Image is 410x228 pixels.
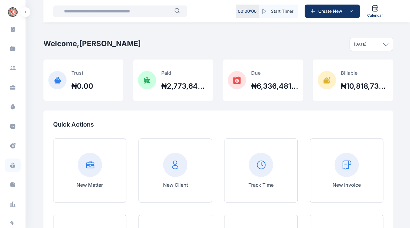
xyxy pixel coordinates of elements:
p: [DATE] [354,42,366,47]
span: Calendar [367,13,383,18]
span: Start Timer [271,8,293,14]
p: Paid [161,69,208,77]
a: Calendar [365,2,385,20]
p: New Invoice [333,181,361,189]
button: Create New [305,5,360,18]
h2: ₦2,773,645,070.19 [161,81,208,91]
h2: ₦6,336,481,418.95 [251,81,298,91]
h2: ₦10,818,734,226.86 [341,81,388,91]
p: New Client [163,181,188,189]
p: Trust [71,69,93,77]
p: New Matter [77,181,103,189]
p: 00 : 00 : 00 [238,8,257,14]
span: Create New [316,8,347,14]
h2: ₦0.00 [71,81,93,91]
button: Start Timer [259,5,298,18]
p: Track Time [248,181,274,189]
p: Due [251,69,298,77]
p: Quick Actions [53,120,383,129]
p: Billable [341,69,388,77]
h2: Welcome, [PERSON_NAME] [43,39,141,49]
